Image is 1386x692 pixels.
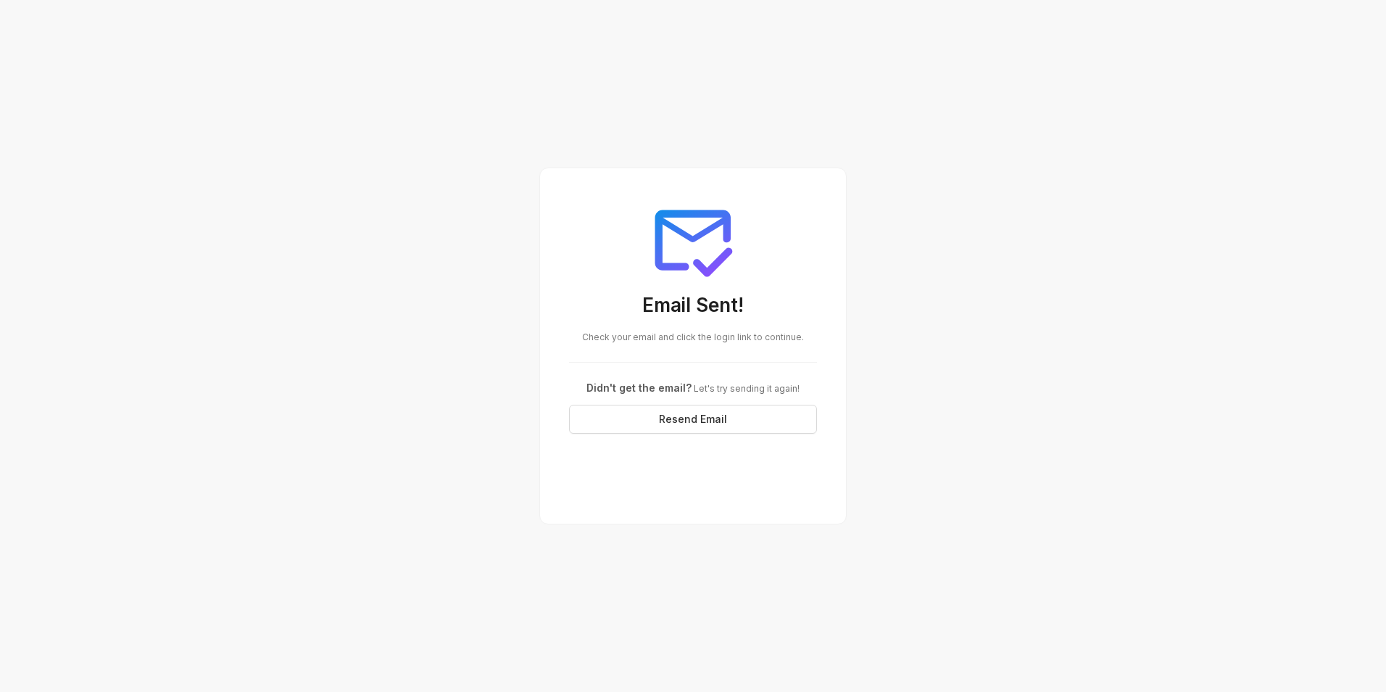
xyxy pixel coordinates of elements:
span: Let's try sending it again! [692,383,800,394]
span: Check your email and click the login link to continue. [582,331,804,342]
h3: Email Sent! [569,293,817,320]
button: Resend Email [569,405,817,434]
span: Didn't get the email? [586,382,692,394]
span: Resend Email [659,411,727,427]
